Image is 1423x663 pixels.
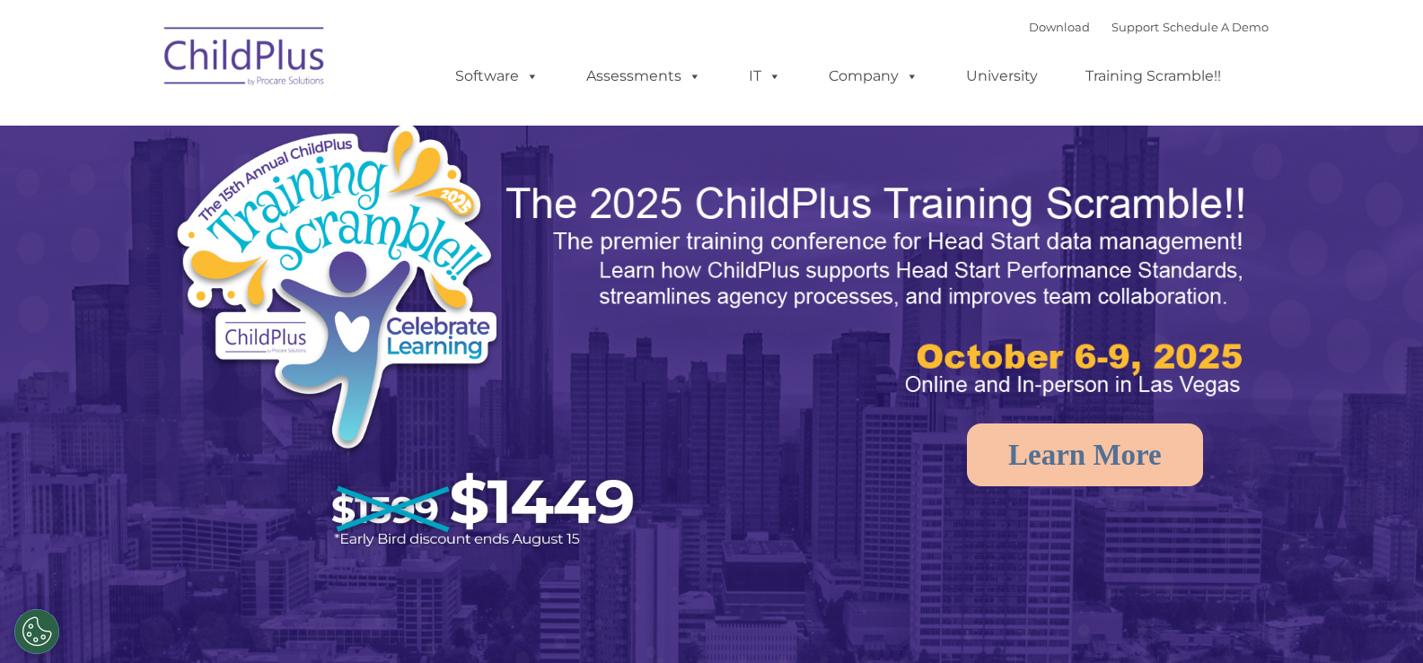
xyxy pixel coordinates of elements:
[967,423,1203,486] a: Learn More
[1067,58,1239,94] a: Training Scramble!!
[1163,20,1269,34] a: Schedule A Demo
[731,58,799,94] a: IT
[437,58,557,94] a: Software
[811,58,936,94] a: Company
[568,58,719,94] a: Assessments
[155,14,335,104] img: ChildPlus by Procare Solutions
[1111,20,1159,34] a: Support
[1029,20,1090,34] a: Download
[14,609,59,654] button: Cookies Settings
[948,58,1056,94] a: University
[1029,20,1269,34] font: |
